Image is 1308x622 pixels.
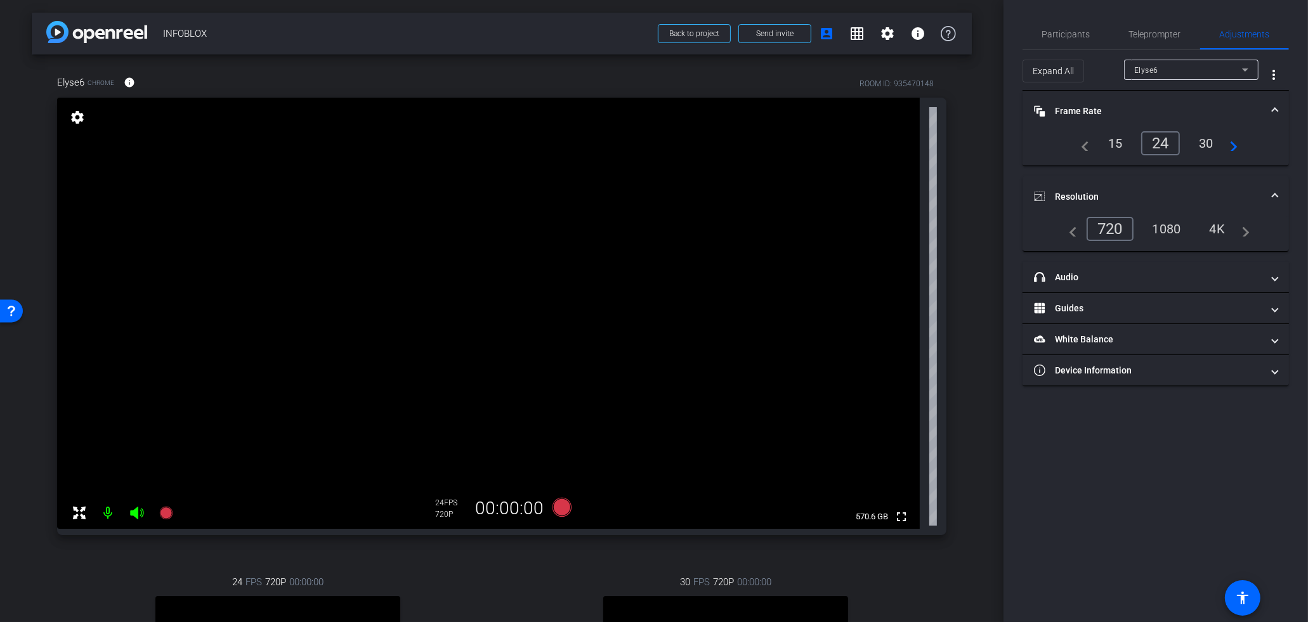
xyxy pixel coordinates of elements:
span: Elyse6 [1134,66,1158,75]
span: 720P [265,575,286,589]
div: 720P [435,509,467,519]
mat-icon: navigate_before [1074,136,1089,151]
mat-icon: more_vert [1266,67,1281,82]
mat-panel-title: Resolution [1034,190,1262,204]
div: Resolution [1023,217,1289,251]
span: Chrome [88,78,114,87]
mat-icon: settings [880,26,895,41]
mat-panel-title: Guides [1034,302,1262,315]
div: 720 [1087,217,1134,241]
mat-icon: accessibility [1235,590,1250,606]
button: Expand All [1023,60,1084,82]
mat-icon: navigate_next [1234,221,1250,236]
span: FPS [245,575,262,589]
span: Adjustments [1220,30,1270,39]
div: 4K [1200,218,1235,240]
mat-icon: fullscreen [894,509,909,524]
span: 720P [713,575,734,589]
mat-icon: navigate_next [1222,136,1238,151]
span: 30 [680,575,690,589]
mat-icon: account_box [819,26,834,41]
mat-panel-title: Audio [1034,271,1262,284]
mat-icon: grid_on [849,26,865,41]
mat-expansion-panel-header: Device Information [1023,355,1289,386]
span: 24 [232,575,242,589]
div: 00:00:00 [467,498,552,519]
mat-icon: info [910,26,925,41]
mat-expansion-panel-header: Guides [1023,293,1289,323]
span: FPS [693,575,710,589]
mat-expansion-panel-header: White Balance [1023,324,1289,354]
div: 30 [1189,133,1223,154]
mat-icon: navigate_before [1062,221,1077,236]
button: More Options for Adjustments Panel [1259,60,1289,90]
button: Back to project [658,24,731,43]
div: 24 [435,498,467,508]
span: Elyse6 [57,75,84,89]
div: 1080 [1143,218,1191,240]
span: INFOBLOX [163,21,650,46]
span: Teleprompter [1129,30,1181,39]
span: 00:00:00 [737,575,771,589]
button: Send invite [738,24,811,43]
span: 570.6 GB [851,509,893,524]
span: Expand All [1033,59,1074,83]
span: Send invite [756,29,794,39]
span: Back to project [669,29,719,38]
mat-panel-title: Device Information [1034,364,1262,377]
mat-expansion-panel-header: Audio [1023,262,1289,292]
mat-panel-title: Frame Rate [1034,105,1262,118]
div: ROOM ID: 935470148 [860,78,934,89]
div: 24 [1141,131,1180,155]
span: 00:00:00 [289,575,324,589]
mat-expansion-panel-header: Frame Rate [1023,91,1289,131]
mat-panel-title: White Balance [1034,333,1262,346]
div: 15 [1099,133,1132,154]
img: app-logo [46,21,147,43]
span: FPS [444,498,457,507]
mat-icon: info [124,77,135,88]
mat-icon: settings [69,110,86,125]
mat-expansion-panel-header: Resolution [1023,176,1289,217]
span: Participants [1042,30,1090,39]
div: Frame Rate [1023,131,1289,165]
